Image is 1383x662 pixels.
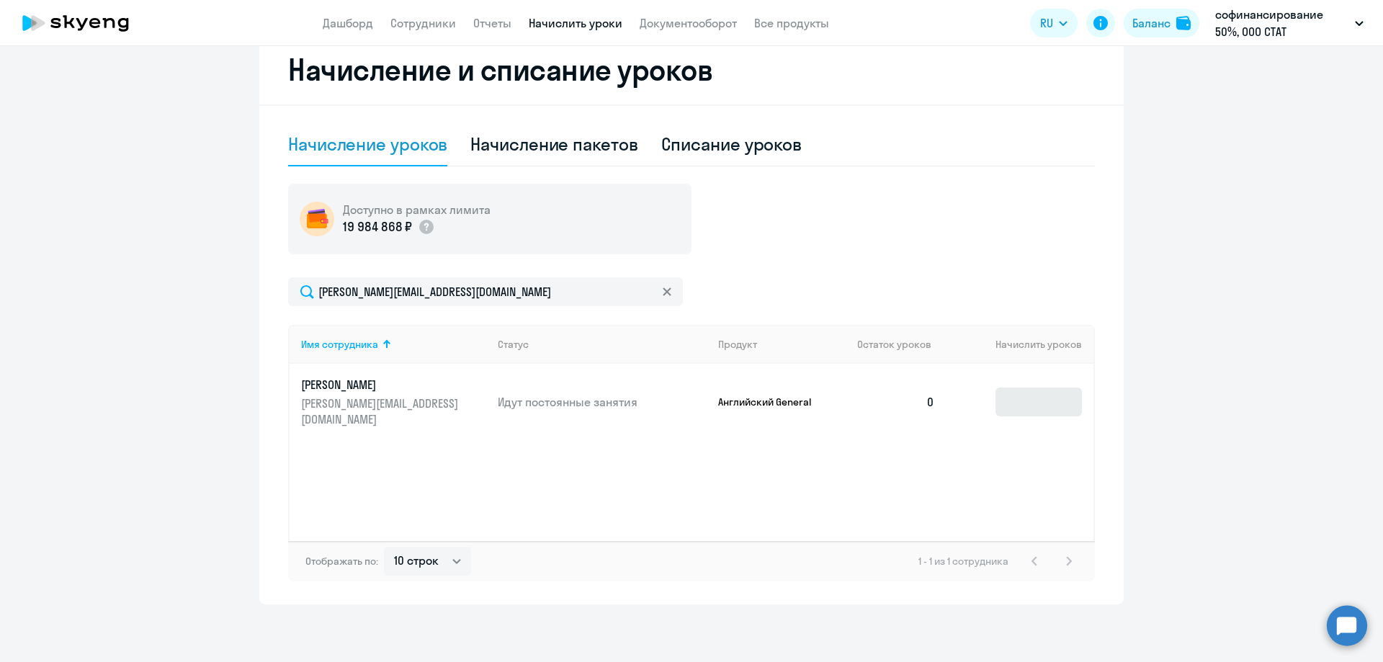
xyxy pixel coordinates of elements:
a: [PERSON_NAME][PERSON_NAME][EMAIL_ADDRESS][DOMAIN_NAME] [301,377,486,427]
div: Продукт [718,338,846,351]
td: 0 [846,364,946,440]
p: 19 984 868 ₽ [343,218,412,236]
a: Все продукты [754,16,829,30]
span: 1 - 1 из 1 сотрудника [918,555,1008,568]
p: [PERSON_NAME][EMAIL_ADDRESS][DOMAIN_NAME] [301,395,462,427]
div: Списание уроков [661,133,802,156]
div: Начисление уроков [288,133,447,156]
a: Сотрудники [390,16,456,30]
a: Начислить уроки [529,16,622,30]
div: Статус [498,338,529,351]
input: Поиск по имени, email, продукту или статусу [288,277,683,306]
div: Начисление пакетов [470,133,637,156]
p: [PERSON_NAME] [301,377,462,393]
div: Имя сотрудника [301,338,378,351]
div: Остаток уроков [857,338,946,351]
button: Балансbalance [1124,9,1199,37]
p: Идут постоянные занятия [498,394,707,410]
img: balance [1176,16,1191,30]
a: Отчеты [473,16,511,30]
p: софинансирование 50%, ООО СТАТ [1215,6,1349,40]
th: Начислить уроков [946,325,1093,364]
a: Документооборот [640,16,737,30]
a: Дашборд [323,16,373,30]
div: Имя сотрудника [301,338,486,351]
button: софинансирование 50%, ООО СТАТ [1208,6,1371,40]
span: Остаток уроков [857,338,931,351]
button: RU [1030,9,1078,37]
div: Продукт [718,338,757,351]
div: Статус [498,338,707,351]
h2: Начисление и списание уроков [288,53,1095,87]
h5: Доступно в рамках лимита [343,202,491,218]
span: RU [1040,14,1053,32]
div: Баланс [1132,14,1171,32]
img: wallet-circle.png [300,202,334,236]
p: Английский General [718,395,826,408]
span: Отображать по: [305,555,378,568]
